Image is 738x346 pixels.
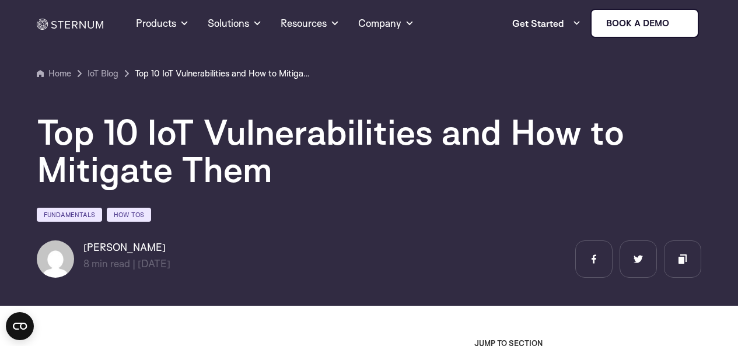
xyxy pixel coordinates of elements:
h1: Top 10 IoT Vulnerabilities and How to Mitigate Them [37,113,701,188]
span: [DATE] [138,257,170,270]
a: Products [136,2,189,44]
img: sternum iot [674,19,683,28]
a: Fundamentals [37,208,102,222]
a: IoT Blog [88,67,118,81]
a: Get Started [512,12,581,35]
a: How Tos [107,208,151,222]
a: Solutions [208,2,262,44]
span: min read | [83,257,135,270]
a: Company [358,2,414,44]
img: Bruno Rossi [37,240,74,278]
a: Top 10 IoT Vulnerabilities and How to Mitigate Them [135,67,310,81]
a: Resources [281,2,340,44]
a: Book a demo [590,9,699,38]
button: Open CMP widget [6,312,34,340]
a: Home [37,67,71,81]
h6: [PERSON_NAME] [83,240,170,254]
span: 8 [83,257,89,270]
